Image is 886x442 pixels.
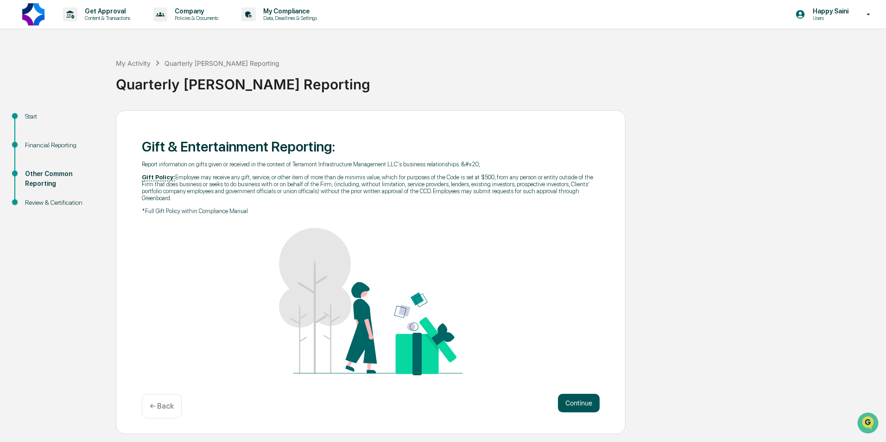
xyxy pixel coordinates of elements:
[22,3,44,25] img: logo
[142,174,175,181] u: Gift Policy:
[142,174,600,202] p: Employee may receive any gift, service, or other item of more than de minimis value, which for pu...
[805,7,853,15] p: Happy Saini
[77,7,135,15] p: Get Approval
[25,169,101,189] div: Other Common Reporting
[142,208,600,215] p: *Full Gift Policy within Compliance Manual
[77,15,135,21] p: Content & Transactions
[67,118,75,125] div: 🗄️
[116,69,881,93] div: Quarterly [PERSON_NAME] Reporting
[32,80,117,88] div: We're available if you need us!
[256,7,322,15] p: My Compliance
[9,71,26,88] img: 1746055101610-c473b297-6a78-478c-a979-82029cc54cd1
[150,402,174,410] p: ← Back
[25,112,101,121] div: Start
[279,228,462,376] img: Gift & Entertainment Reporting
[6,113,63,130] a: 🖐️Preclearance
[65,157,112,164] a: Powered byPylon
[92,157,112,164] span: Pylon
[158,74,169,85] button: Start new chat
[165,59,279,67] div: Quarterly [PERSON_NAME] Reporting
[142,138,600,155] div: Gift & Entertainment Reporting :
[25,140,101,150] div: Financial Reporting
[76,117,115,126] span: Attestations
[856,411,881,436] iframe: Open customer support
[63,113,119,130] a: 🗄️Attestations
[19,117,60,126] span: Preclearance
[116,59,151,67] div: My Activity
[9,19,169,34] p: How can we help?
[25,198,101,208] div: Review & Certification
[558,394,600,412] button: Continue
[805,15,853,21] p: Users
[256,15,322,21] p: Data, Deadlines & Settings
[167,7,223,15] p: Company
[19,134,58,144] span: Data Lookup
[142,161,600,168] p: Report information on gifts given or received in the context of Terramont Infrastructure Manageme...
[167,15,223,21] p: Policies & Documents
[32,71,152,80] div: Start new chat
[6,131,62,147] a: 🔎Data Lookup
[9,118,17,125] div: 🖐️
[9,135,17,143] div: 🔎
